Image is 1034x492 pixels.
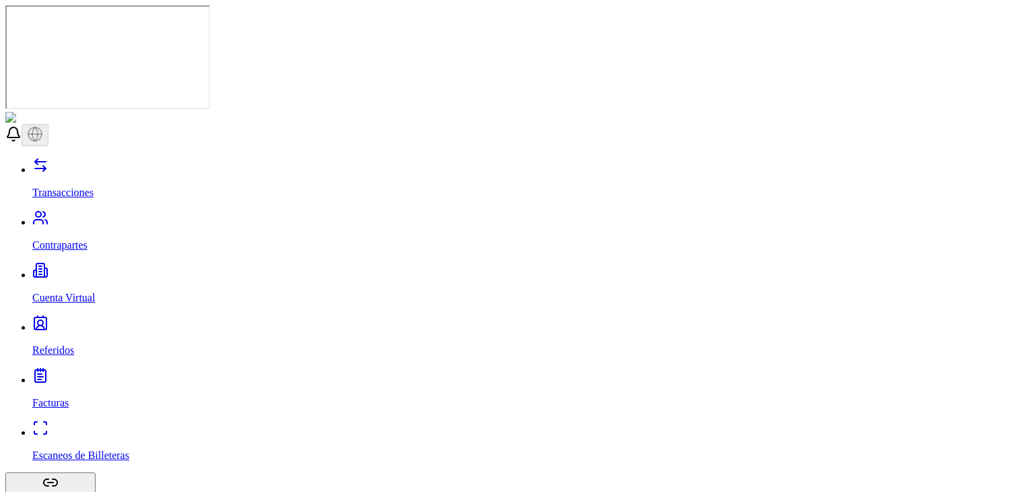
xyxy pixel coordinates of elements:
a: Facturas [32,374,1029,409]
a: Transacciones [32,164,1029,199]
p: Escaneos de Billeteras [32,450,1029,462]
p: Referidos [32,344,1029,357]
p: Facturas [32,397,1029,409]
p: Cuenta Virtual [32,292,1029,304]
p: Transacciones [32,187,1029,199]
a: Contrapartes [32,216,1029,251]
a: Cuenta Virtual [32,269,1029,304]
a: Escaneos de Billeteras [32,427,1029,462]
p: Contrapartes [32,239,1029,251]
a: Referidos [32,321,1029,357]
img: ShieldPay Logo [5,112,85,124]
